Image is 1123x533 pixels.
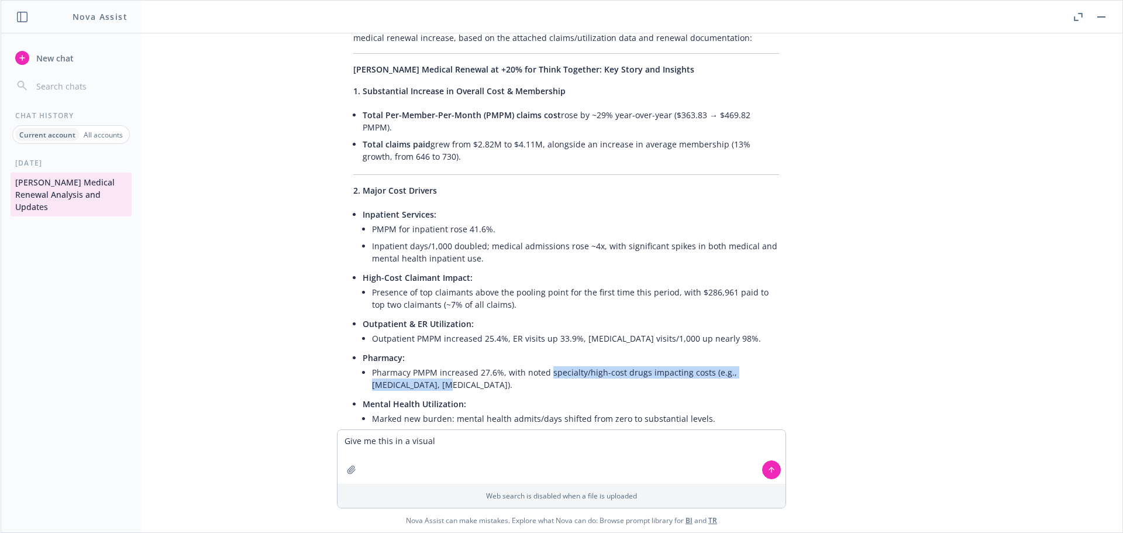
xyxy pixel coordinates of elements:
[363,209,436,220] span: Inpatient Services:
[372,238,779,267] li: Inpatient days/1,000 doubled; medical admissions rose ~4x, with significant spikes in both medica...
[34,78,127,94] input: Search chats
[363,272,473,283] span: High-Cost Claimant Impact:
[19,130,75,140] p: Current account
[372,284,779,313] li: Presence of top claimants above the pooling point for the first time this period, with $286,961 p...
[353,185,437,196] span: 2. Major Cost Drivers
[1,111,141,121] div: Chat History
[73,11,128,23] h1: Nova Assist
[353,85,566,97] span: 1. Substantial Increase in Overall Cost & Membership
[1,158,141,168] div: [DATE]
[363,352,405,363] span: Pharmacy:
[11,173,132,216] button: [PERSON_NAME] Medical Renewal Analysis and Updates
[345,491,778,501] p: Web search is disabled when a file is uploaded
[353,64,694,75] span: [PERSON_NAME] Medical Renewal at +20% for Think Together: Key Story and Insights
[372,221,779,238] li: PMPM for inpatient rose 41.6%.
[11,47,132,68] button: New chat
[372,410,779,427] li: Marked new burden: mental health admits/days shifted from zero to substantial levels.
[363,136,779,165] li: grew from $2.82M to $4.11M, alongside an increase in average membership (13% growth, from 646 to ...
[337,430,786,484] textarea: Give me this in a visual
[406,508,717,532] span: Nova Assist can make mistakes. Explore what Nova can do: Browse prompt library for and
[84,130,123,140] p: All accounts
[363,139,430,150] span: Total claims paid
[708,515,717,525] a: TR
[34,52,74,64] span: New chat
[363,109,561,121] span: Total Per-Member-Per-Month (PMPM) claims cost
[685,515,693,525] a: BI
[363,106,779,136] li: rose by ~29% year-over-year ($363.83 → $469.82 PMPM).
[372,330,779,347] li: Outpatient PMPM increased 25.4%, ER visits up 33.9%, [MEDICAL_DATA] visits/1,000 up nearly 98%.
[363,398,466,410] span: Mental Health Utilization:
[372,364,779,393] li: Pharmacy PMPM increased 27.6%, with noted specialty/high-cost drugs impacting costs (e.g., [MEDIC...
[363,318,474,329] span: Outpatient & ER Utilization:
